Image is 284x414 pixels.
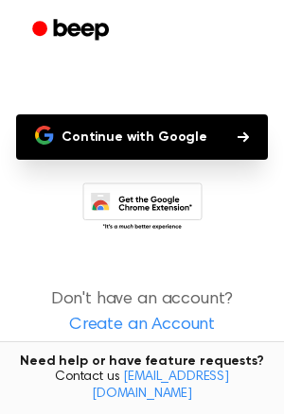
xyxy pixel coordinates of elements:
p: Don't have an account? [15,287,269,338]
span: Contact us [11,370,273,403]
a: Create an Account [19,313,265,338]
a: [EMAIL_ADDRESS][DOMAIN_NAME] [92,371,229,401]
button: Continue with Google [16,114,268,160]
a: Beep [19,12,126,49]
